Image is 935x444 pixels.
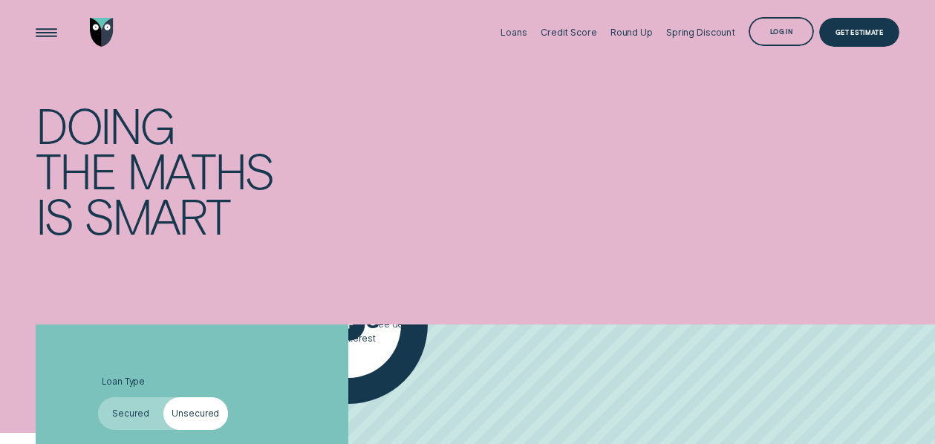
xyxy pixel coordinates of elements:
span: See details [372,319,420,330]
img: Wisr [90,18,114,47]
button: Log in [749,17,813,46]
label: Secured [98,397,163,430]
span: Loan Type [102,376,145,388]
h4: Doing the maths is smart [36,102,317,238]
div: Credit Score [541,27,597,38]
button: Open Menu [32,18,61,47]
label: Unsecured [163,397,228,430]
div: Loans [501,27,527,38]
div: Spring Discount [666,27,735,38]
div: Round Up [610,27,653,38]
button: See details [333,309,420,341]
a: Get Estimate [819,18,899,47]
